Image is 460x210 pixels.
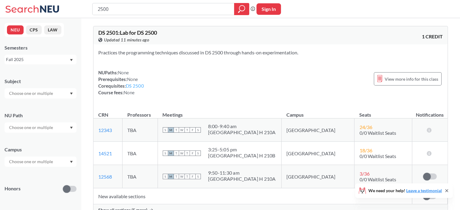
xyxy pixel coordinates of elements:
span: Updated 11 minutes ago [104,37,149,43]
div: Campus [5,146,77,153]
span: S [195,174,201,179]
div: 8:00 - 9:40 am [208,123,276,129]
div: CRN [98,111,108,118]
div: Dropdown arrow [5,157,77,167]
span: F [190,127,195,133]
span: S [163,174,168,179]
input: Choose one or multiple [6,124,57,131]
div: [GEOGRAPHIC_DATA] H 210B [208,153,276,159]
span: F [190,174,195,179]
a: Leave a testimonial [406,188,442,193]
td: [GEOGRAPHIC_DATA] [282,165,354,188]
span: M [168,150,174,156]
span: W [179,174,184,179]
span: None [124,90,135,95]
input: Choose one or multiple [6,90,57,97]
span: M [168,127,174,133]
button: NEU [7,25,24,34]
div: [GEOGRAPHIC_DATA] H 210A [208,176,276,182]
span: M [168,174,174,179]
div: NU Path [5,112,77,119]
a: 12568 [98,174,112,179]
div: [GEOGRAPHIC_DATA] H 210A [208,129,276,135]
svg: Dropdown arrow [70,59,73,61]
span: 3 / 36 [359,171,369,176]
div: 3:25 - 5:05 pm [208,147,276,153]
td: TBA [122,142,158,165]
span: 0/0 Waitlist Seats [359,130,396,136]
span: 18 / 36 [359,147,372,153]
span: 24 / 36 [359,124,372,130]
span: W [179,127,184,133]
span: T [184,150,190,156]
span: S [195,127,201,133]
div: Fall 2025 [6,56,69,63]
div: Dropdown arrow [5,88,77,99]
svg: Dropdown arrow [70,127,73,129]
th: Professors [122,105,158,118]
button: LAW [44,25,61,34]
div: Dropdown arrow [5,122,77,133]
section: Practices the programming techniques discussed in DS 2500 through hands-on experimentation. [98,49,443,56]
svg: magnifying glass [238,5,245,13]
span: DS 2501 : Lab for DS 2500 [98,29,157,36]
th: Seats [354,105,412,118]
span: None [127,76,138,82]
a: 14521 [98,150,112,156]
td: TBA [122,165,158,188]
div: NUPaths: Prerequisites: Corequisites: Course fees: [98,69,144,96]
input: Class, professor, course number, "phrase" [97,4,230,14]
p: Honors [5,185,21,192]
span: F [190,150,195,156]
div: Subject [5,78,77,85]
span: 1 CREDIT [422,33,443,40]
button: Sign In [256,3,281,15]
svg: Dropdown arrow [70,92,73,95]
a: 12343 [98,127,112,133]
svg: Dropdown arrow [70,161,73,163]
div: 9:50 - 11:30 am [208,170,276,176]
span: 0/0 Waitlist Seats [359,176,396,182]
th: Notifications [412,105,447,118]
span: T [174,150,179,156]
span: T [184,127,190,133]
a: DS 2500 [126,83,144,89]
td: [GEOGRAPHIC_DATA] [282,142,354,165]
span: T [174,174,179,179]
div: magnifying glass [234,3,249,15]
div: Fall 2025Dropdown arrow [5,55,77,64]
span: T [174,127,179,133]
div: Semesters [5,44,77,51]
td: New available sections [93,188,412,204]
span: S [195,150,201,156]
span: T [184,174,190,179]
span: None [118,70,129,75]
button: CPS [26,25,42,34]
span: W [179,150,184,156]
span: 0/0 Waitlist Seats [359,153,396,159]
span: S [163,127,168,133]
th: Campus [282,105,354,118]
span: S [163,150,168,156]
span: View more info for this class [385,75,438,83]
span: We need your help! [368,189,442,193]
td: [GEOGRAPHIC_DATA] [282,118,354,142]
th: Meetings [158,105,282,118]
td: TBA [122,118,158,142]
input: Choose one or multiple [6,158,57,165]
